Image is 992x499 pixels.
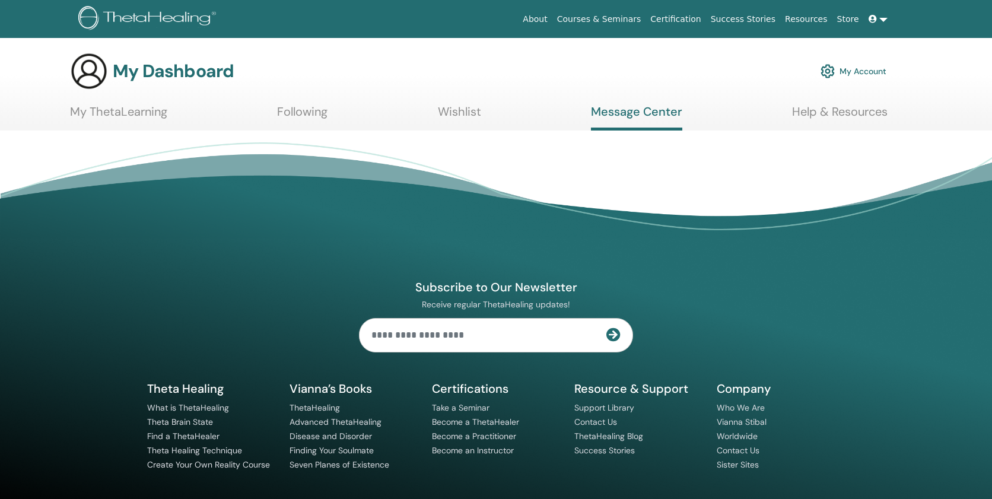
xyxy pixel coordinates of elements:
a: ThetaHealing Blog [574,431,643,441]
a: Sister Sites [717,459,759,470]
a: Theta Brain State [147,417,213,427]
p: Receive regular ThetaHealing updates! [359,299,633,310]
a: Message Center [591,104,682,131]
a: Become a ThetaHealer [432,417,519,427]
a: Wishlist [438,104,481,128]
img: logo.png [78,6,220,33]
a: Advanced ThetaHealing [290,417,381,427]
a: Store [832,8,864,30]
h4: Subscribe to Our Newsletter [359,279,633,295]
a: Success Stories [574,445,635,456]
a: Theta Healing Technique [147,445,242,456]
h5: Company [717,381,845,396]
a: Seven Planes of Existence [290,459,389,470]
a: Following [277,104,328,128]
a: Contact Us [717,445,759,456]
img: cog.svg [821,61,835,81]
h5: Theta Healing [147,381,275,396]
a: Help & Resources [792,104,888,128]
a: Become a Practitioner [432,431,516,441]
a: Success Stories [706,8,780,30]
h5: Resource & Support [574,381,702,396]
a: My Account [821,58,886,84]
a: Who We Are [717,402,765,413]
h5: Vianna’s Books [290,381,418,396]
a: About [518,8,552,30]
a: Certification [646,8,705,30]
a: Create Your Own Reality Course [147,459,270,470]
a: Finding Your Soulmate [290,445,374,456]
a: Vianna Stibal [717,417,767,427]
a: Contact Us [574,417,617,427]
a: Become an Instructor [432,445,514,456]
a: My ThetaLearning [70,104,167,128]
a: Worldwide [717,431,758,441]
a: Disease and Disorder [290,431,372,441]
a: ThetaHealing [290,402,340,413]
h3: My Dashboard [113,61,234,82]
img: generic-user-icon.jpg [70,52,108,90]
a: What is ThetaHealing [147,402,229,413]
a: Courses & Seminars [552,8,646,30]
a: Find a ThetaHealer [147,431,220,441]
a: Support Library [574,402,634,413]
h5: Certifications [432,381,560,396]
a: Take a Seminar [432,402,489,413]
a: Resources [780,8,832,30]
